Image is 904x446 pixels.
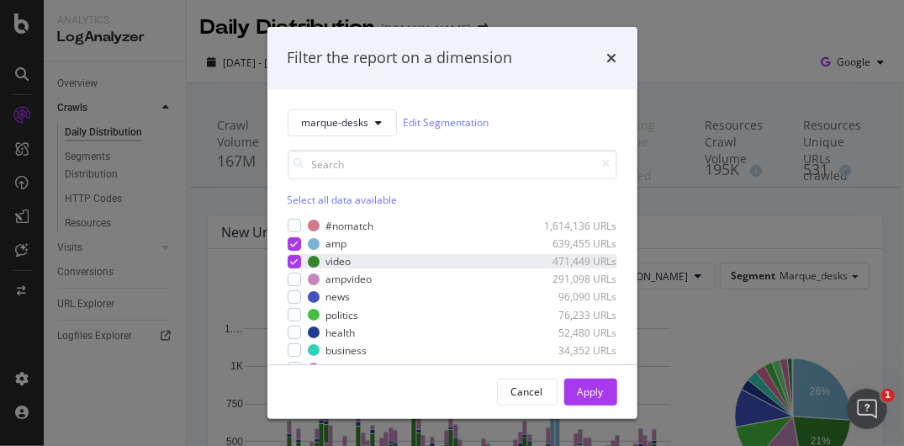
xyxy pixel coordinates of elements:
[326,254,352,268] div: video
[326,326,356,340] div: health
[535,254,617,268] div: 471,449 URLs
[326,343,367,358] div: business
[326,236,347,251] div: amp
[326,308,359,322] div: politics
[267,27,637,419] div: modal
[497,379,558,406] button: Cancel
[326,361,346,375] div: now
[511,385,543,399] div: Cancel
[535,326,617,340] div: 52,480 URLs
[288,109,397,136] button: marque-desks
[535,308,617,322] div: 76,233 URLs
[288,150,617,179] input: Search
[326,219,374,233] div: #nomatch
[535,219,617,233] div: 1,614,136 URLs
[535,343,617,358] div: 34,352 URLs
[578,385,604,399] div: Apply
[535,361,617,375] div: 26,491 URLs
[607,47,617,69] div: times
[847,389,887,429] iframe: Intercom live chat
[404,114,489,131] a: Edit Segmentation
[302,115,369,130] span: marque-desks
[535,272,617,286] div: 291,098 URLs
[881,389,895,402] span: 1
[326,272,373,286] div: ampvideo
[535,236,617,251] div: 639,455 URLs
[564,379,617,406] button: Apply
[288,193,617,207] div: Select all data available
[535,289,617,304] div: 96,090 URLs
[288,47,513,69] div: Filter the report on a dimension
[326,289,351,304] div: news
